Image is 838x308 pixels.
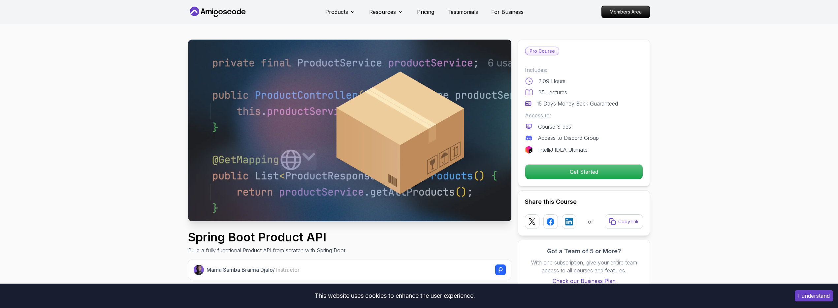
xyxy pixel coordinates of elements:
p: Mama Samba Braima Djalo / [207,266,300,274]
p: 2.09 Hours [538,77,565,85]
a: Pricing [417,8,434,16]
button: Accept cookies [795,290,833,301]
p: Copy link [618,218,639,225]
p: Get Started [525,165,643,179]
button: Get Started [525,164,643,179]
p: Course Slides [538,123,571,131]
img: jetbrains logo [525,146,533,154]
p: IntelliJ IDEA Ultimate [538,146,588,154]
button: Resources [369,8,404,21]
p: 15 Days Money Back Guaranteed [537,100,618,108]
p: Access to Discord Group [538,134,599,142]
img: spring-product-api_thumbnail [188,40,511,221]
a: For Business [491,8,524,16]
h1: Spring Boot Product API [188,231,347,244]
h3: Got a Team of 5 or More? [525,247,643,256]
a: Testimonials [447,8,478,16]
p: With one subscription, give your entire team access to all courses and features. [525,259,643,274]
p: or [588,218,594,226]
p: Members Area [602,6,650,18]
button: Copy link [605,214,643,229]
a: Check our Business Plan [525,277,643,285]
p: 35 Lectures [538,88,567,96]
h2: Share this Course [525,197,643,206]
p: Access to: [525,111,643,119]
span: Instructor [276,266,300,273]
p: Resources [369,8,396,16]
p: Includes: [525,66,643,74]
div: This website uses cookies to enhance the user experience. [5,289,785,303]
a: Members Area [601,6,650,18]
p: Pro Course [526,47,559,55]
p: Build a fully functional Product API from scratch with Spring Boot. [188,246,347,254]
button: Products [325,8,356,21]
p: Products [325,8,348,16]
img: Nelson Djalo [194,265,204,275]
